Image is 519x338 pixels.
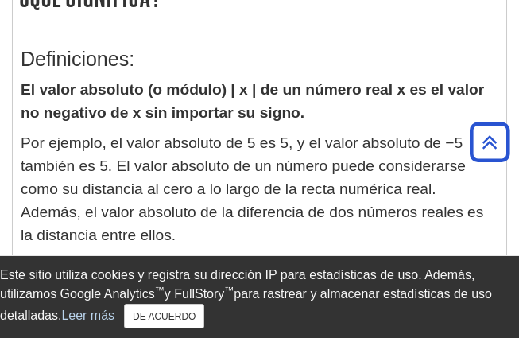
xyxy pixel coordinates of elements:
font: Por ejemplo, el valor absoluto de 5 es 5, y el valor absoluto de −5 también es 5. El valor absolu... [21,134,483,243]
font: ™ [224,285,234,296]
font: y FullStory [165,287,225,301]
font: El valor absoluto (o módulo) | x | de un número real x es el valor no negativo de x sin importar ... [21,81,484,121]
button: Cerca [124,304,204,328]
font: Definiciones: [21,48,134,70]
font: ™ [155,285,165,296]
a: Leer más [61,309,114,322]
font: DE ACUERDO [133,311,196,322]
a: Volver arriba [464,131,515,153]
